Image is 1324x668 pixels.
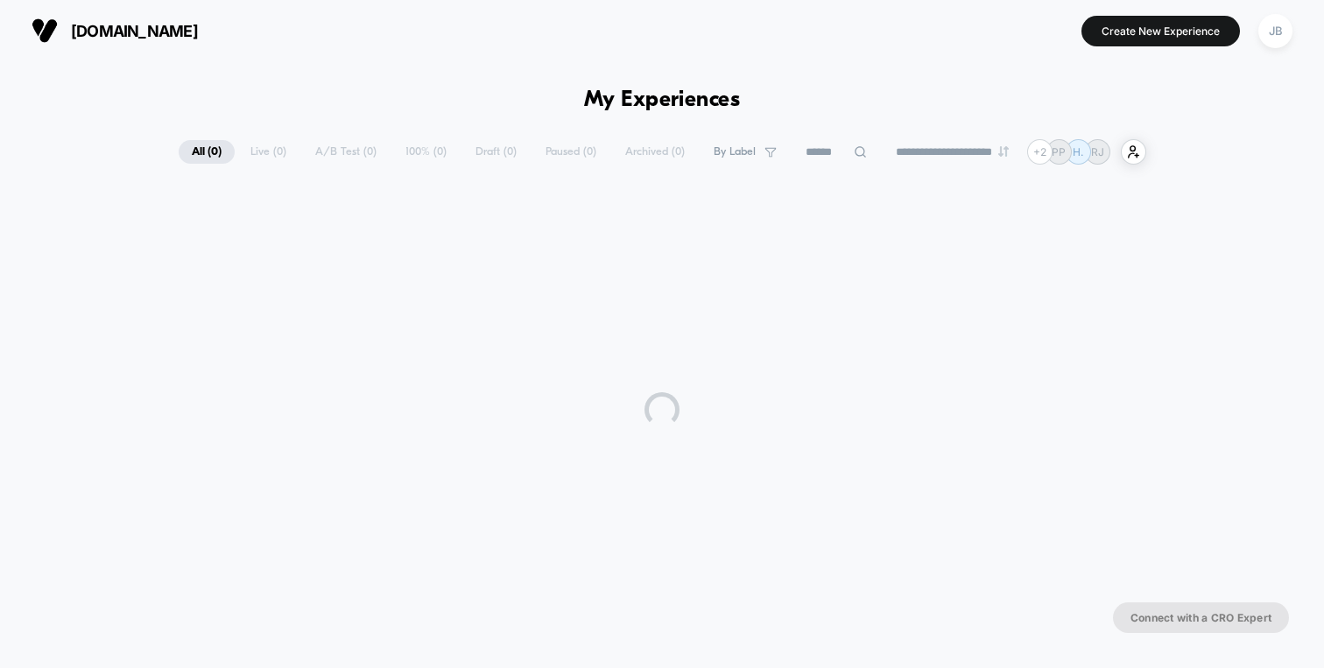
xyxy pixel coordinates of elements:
[1027,139,1053,165] div: + 2
[32,18,58,44] img: Visually logo
[1081,16,1240,46] button: Create New Experience
[998,146,1009,157] img: end
[26,17,203,45] button: [DOMAIN_NAME]
[1253,13,1298,49] button: JB
[71,22,198,40] span: [DOMAIN_NAME]
[714,145,756,158] span: By Label
[1113,602,1289,633] button: Connect with a CRO Expert
[1258,14,1292,48] div: JB
[179,140,235,164] span: All ( 0 )
[1052,145,1066,158] p: PP
[1073,145,1083,158] p: H.
[584,88,741,113] h1: My Experiences
[1091,145,1104,158] p: RJ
